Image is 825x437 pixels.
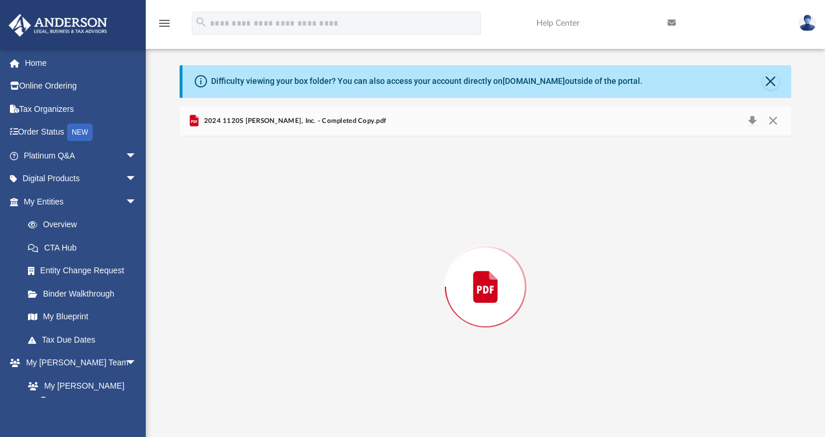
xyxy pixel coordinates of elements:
img: Anderson Advisors Platinum Portal [5,14,111,37]
a: Binder Walkthrough [16,282,155,305]
a: My [PERSON_NAME] Teamarrow_drop_down [8,351,149,375]
a: Digital Productsarrow_drop_down [8,167,155,191]
img: User Pic [799,15,816,31]
span: arrow_drop_down [125,167,149,191]
a: Tax Organizers [8,97,155,121]
button: Close [762,113,783,129]
a: Overview [16,213,155,237]
a: [DOMAIN_NAME] [503,76,565,86]
a: Entity Change Request [16,259,155,283]
a: My [PERSON_NAME] Team [16,374,143,411]
a: Tax Due Dates [16,328,155,351]
a: My Blueprint [16,305,149,329]
div: Difficulty viewing your box folder? You can also access your account directly on outside of the p... [211,75,643,87]
i: search [195,16,208,29]
span: arrow_drop_down [125,351,149,375]
span: arrow_drop_down [125,144,149,168]
a: CTA Hub [16,236,155,259]
a: Order StatusNEW [8,121,155,145]
a: Home [8,51,155,75]
i: menu [157,16,171,30]
div: NEW [67,124,93,141]
a: Online Ordering [8,75,155,98]
a: Platinum Q&Aarrow_drop_down [8,144,155,167]
span: arrow_drop_down [125,190,149,214]
a: menu [157,22,171,30]
a: My Entitiesarrow_drop_down [8,190,155,213]
button: Close [763,73,779,90]
span: 2024 1120S [PERSON_NAME], Inc. - Completed Copy.pdf [201,116,386,126]
button: Download [742,113,763,129]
